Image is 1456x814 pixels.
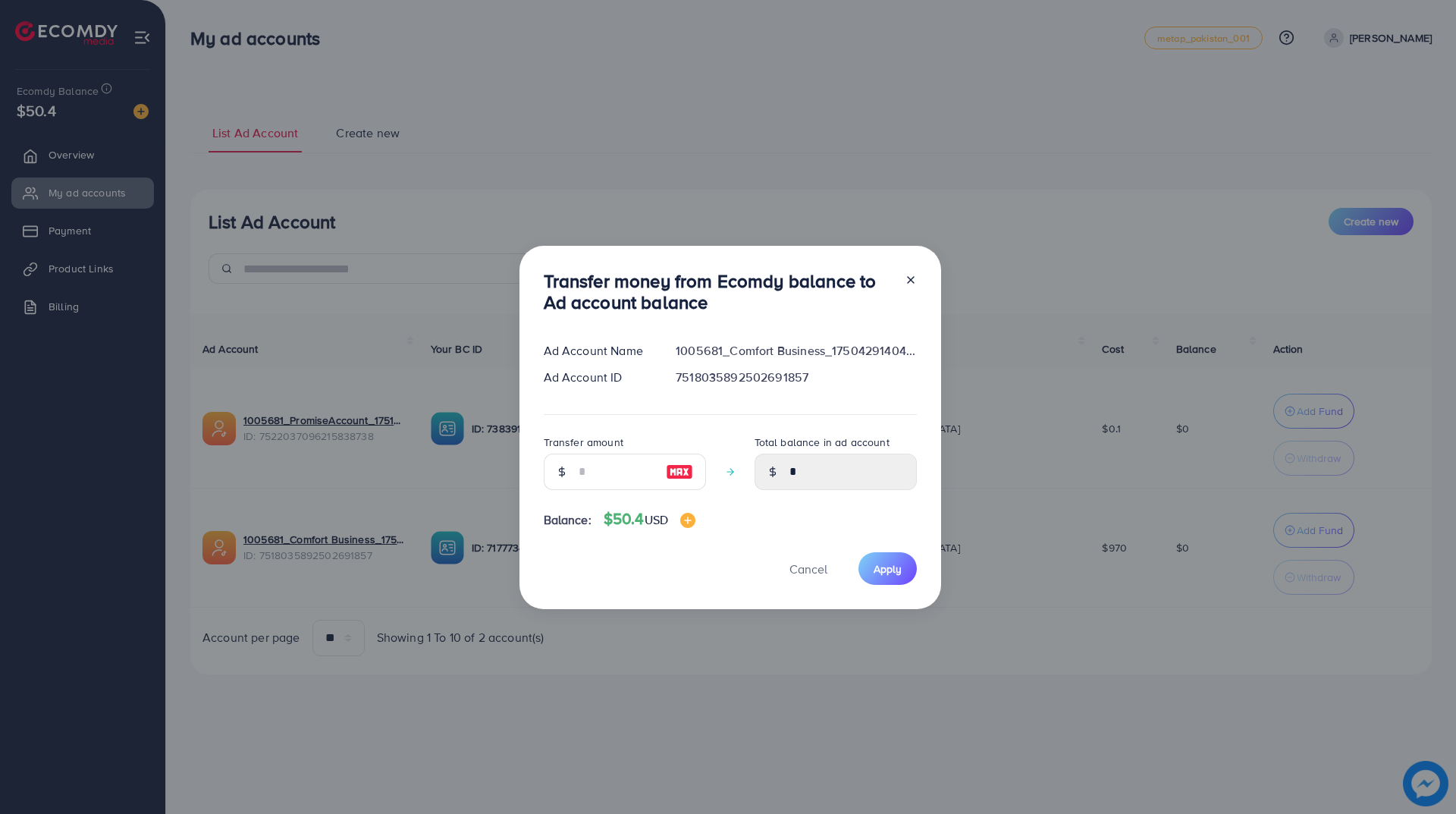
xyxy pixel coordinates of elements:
[755,435,890,450] label: Total balance in ad account
[770,552,846,585] button: Cancel
[544,270,893,314] h3: Transfer money from Ecomdy balance to Ad account balance
[874,561,902,577] span: Apply
[664,342,928,360] div: 1005681_Comfort Business_1750429140479
[645,511,668,528] span: USD
[532,342,664,360] div: Ad Account Name
[789,561,827,577] span: Cancel
[858,552,917,585] button: Apply
[680,513,695,528] img: image
[532,369,664,386] div: Ad Account ID
[544,511,591,529] span: Balance:
[544,435,623,450] label: Transfer amount
[604,510,695,529] h4: $50.4
[666,463,693,481] img: image
[664,369,928,386] div: 7518035892502691857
